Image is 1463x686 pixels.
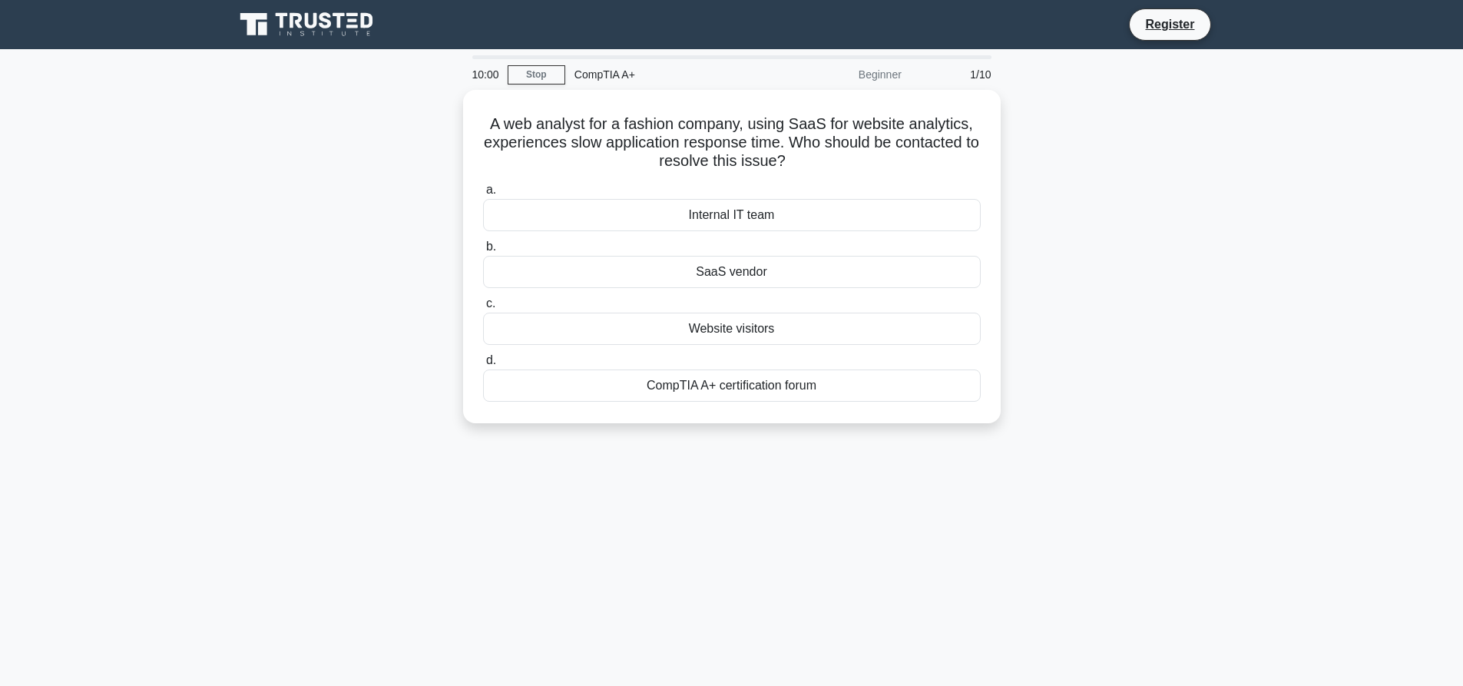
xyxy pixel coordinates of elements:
[463,59,508,90] div: 10:00
[486,240,496,253] span: b.
[911,59,1001,90] div: 1/10
[486,183,496,196] span: a.
[486,353,496,366] span: d.
[508,65,565,85] a: Stop
[486,297,495,310] span: c.
[483,199,981,231] div: Internal IT team
[483,256,981,288] div: SaaS vendor
[1136,15,1203,34] a: Register
[483,370,981,402] div: CompTIA A+ certification forum
[483,313,981,345] div: Website visitors
[565,59,776,90] div: CompTIA A+
[482,114,982,171] h5: A web analyst for a fashion company, using SaaS for website analytics, experiences slow applicati...
[776,59,911,90] div: Beginner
